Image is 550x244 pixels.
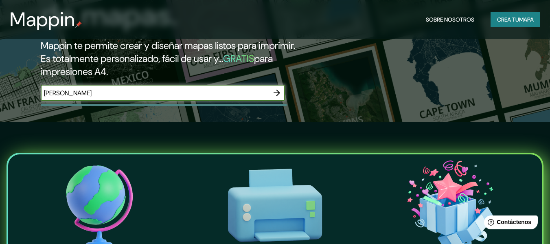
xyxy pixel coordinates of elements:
font: Mappin [10,7,75,32]
font: para impresiones A4. [41,52,273,78]
button: Crea tumapa [491,12,540,27]
font: Sobre nosotros [426,16,474,23]
font: Mappin te permite crear y diseñar mapas listos para imprimir. [41,39,295,52]
font: mapa [519,16,534,23]
font: Crea tu [497,16,519,23]
font: Es totalmente personalizado, fácil de usar y... [41,52,223,65]
font: GRATIS [223,52,254,65]
img: pin de mapeo [75,21,82,28]
iframe: Lanzador de widgets de ayuda [478,212,541,235]
input: Elige tu lugar favorito [41,88,269,98]
button: Sobre nosotros [423,12,478,27]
